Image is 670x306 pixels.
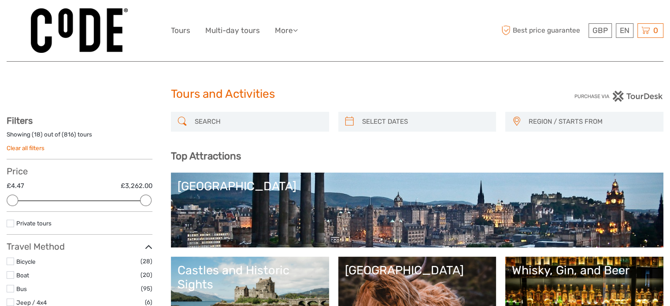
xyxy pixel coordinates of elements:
[345,263,490,277] div: [GEOGRAPHIC_DATA]
[592,26,608,35] span: GBP
[525,114,659,129] button: REGION / STARTS FROM
[16,258,36,265] a: Bicycle
[178,263,322,292] div: Castles and Historic Sights
[178,179,657,193] div: [GEOGRAPHIC_DATA]
[171,24,190,37] a: Tours
[31,8,128,53] img: 992-d66cb919-c786-410f-a8a5-821cd0571317_logo_big.jpg
[101,14,112,24] button: Open LiveChat chat widget
[16,285,27,292] a: Bus
[7,144,44,151] a: Clear all filters
[141,256,152,266] span: (28)
[141,284,152,294] span: (95)
[178,179,657,241] a: [GEOGRAPHIC_DATA]
[12,15,100,22] p: We're away right now. Please check back later!
[7,130,152,144] div: Showing ( ) out of ( ) tours
[275,24,298,37] a: More
[34,130,41,139] label: 18
[16,220,52,227] a: Private tours
[616,23,633,38] div: EN
[16,272,29,279] a: Boat
[652,26,659,35] span: 0
[171,87,500,101] h1: Tours and Activities
[499,23,586,38] span: Best price guarantee
[205,24,260,37] a: Multi-day tours
[171,150,241,162] b: Top Attractions
[512,263,657,277] div: Whisky, Gin, and Beer
[7,181,24,191] label: £4.47
[191,114,325,129] input: SEARCH
[141,270,152,280] span: (20)
[7,115,33,126] strong: Filters
[16,299,47,306] a: Jeep / 4x4
[7,241,152,252] h3: Travel Method
[121,181,152,191] label: £3,262.00
[359,114,492,129] input: SELECT DATES
[574,91,663,102] img: PurchaseViaTourDesk.png
[64,130,74,139] label: 816
[7,166,152,177] h3: Price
